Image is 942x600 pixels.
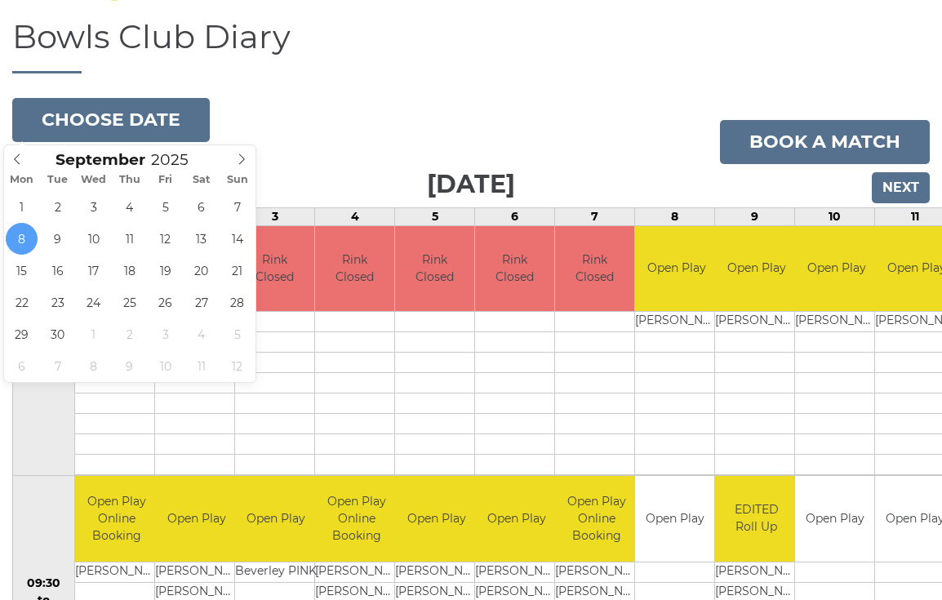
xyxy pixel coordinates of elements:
td: 8 [635,207,715,225]
td: [PERSON_NAME] [635,312,718,332]
span: October 4, 2025 [185,318,217,350]
span: September 11, 2025 [113,223,145,255]
span: September 5, 2025 [149,191,181,223]
td: Rink Closed [235,226,314,312]
td: Open Play [155,476,238,562]
span: September 19, 2025 [149,255,181,287]
td: Rink Closed [315,226,394,312]
span: October 3, 2025 [149,318,181,350]
input: Scroll to increment [145,150,209,169]
td: [PERSON_NAME] [395,562,478,582]
td: Rink Closed [395,226,474,312]
span: September 13, 2025 [185,223,217,255]
span: September 21, 2025 [221,255,253,287]
td: 7 [555,207,635,225]
td: [PERSON_NAME] [315,562,398,582]
span: September 8, 2025 [6,223,38,255]
span: September 2, 2025 [42,191,73,223]
td: Open Play Online Booking [315,476,398,562]
span: September 10, 2025 [78,223,109,255]
span: September 23, 2025 [42,287,73,318]
td: [PERSON_NAME] [475,562,558,582]
span: October 12, 2025 [221,350,253,382]
td: 5 [395,207,475,225]
span: Tue [40,175,76,185]
span: September 29, 2025 [6,318,38,350]
span: September 14, 2025 [221,223,253,255]
span: September 26, 2025 [149,287,181,318]
td: 9 [715,207,795,225]
td: Open Play [795,476,874,562]
td: Open Play [235,476,317,562]
td: 4 [315,207,395,225]
span: September 30, 2025 [42,318,73,350]
td: Open Play [635,226,718,312]
span: Sun [220,175,255,185]
span: September 24, 2025 [78,287,109,318]
td: Open Play [635,476,714,562]
span: Mon [4,175,40,185]
span: Scroll to increment [56,153,145,168]
td: Open Play [715,226,798,312]
td: 6 [475,207,555,225]
span: October 5, 2025 [221,318,253,350]
span: October 2, 2025 [113,318,145,350]
span: September 9, 2025 [42,223,73,255]
span: October 1, 2025 [78,318,109,350]
td: Open Play Online Booking [75,476,158,562]
input: Next [872,172,930,203]
td: Open Play Online Booking [555,476,638,562]
td: Rink Closed [475,226,554,312]
span: September 17, 2025 [78,255,109,287]
span: September 15, 2025 [6,255,38,287]
td: [PERSON_NAME] [715,312,798,332]
span: October 8, 2025 [78,350,109,382]
span: Fri [148,175,184,185]
span: September 12, 2025 [149,223,181,255]
span: Sat [184,175,220,185]
span: September 4, 2025 [113,191,145,223]
span: September 20, 2025 [185,255,217,287]
span: September 27, 2025 [185,287,217,318]
span: October 9, 2025 [113,350,145,382]
span: Wed [76,175,112,185]
td: [PERSON_NAME] [155,562,238,582]
td: 3 [235,207,315,225]
span: September 6, 2025 [185,191,217,223]
td: [PERSON_NAME] [555,562,638,582]
span: October 11, 2025 [185,350,217,382]
span: September 3, 2025 [78,191,109,223]
td: Open Play [795,226,878,312]
span: October 6, 2025 [6,350,38,382]
span: October 10, 2025 [149,350,181,382]
td: Open Play [475,476,558,562]
td: 10 [795,207,875,225]
span: September 22, 2025 [6,287,38,318]
span: September 16, 2025 [42,255,73,287]
span: September 18, 2025 [113,255,145,287]
span: September 25, 2025 [113,287,145,318]
td: Beverley PINK [235,562,317,582]
td: Open Play [395,476,478,562]
h1: Bowls Club Diary [12,19,930,73]
td: [PERSON_NAME] [75,562,158,582]
td: Rink Closed [555,226,634,312]
td: [PERSON_NAME] [795,312,878,332]
span: September 1, 2025 [6,191,38,223]
span: September 7, 2025 [221,191,253,223]
a: Book a match [720,120,930,164]
span: September 28, 2025 [221,287,253,318]
span: October 7, 2025 [42,350,73,382]
td: [PERSON_NAME] [715,562,798,582]
td: EDITED Roll Up [715,476,798,562]
span: Thu [112,175,148,185]
button: Choose date [12,98,210,142]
